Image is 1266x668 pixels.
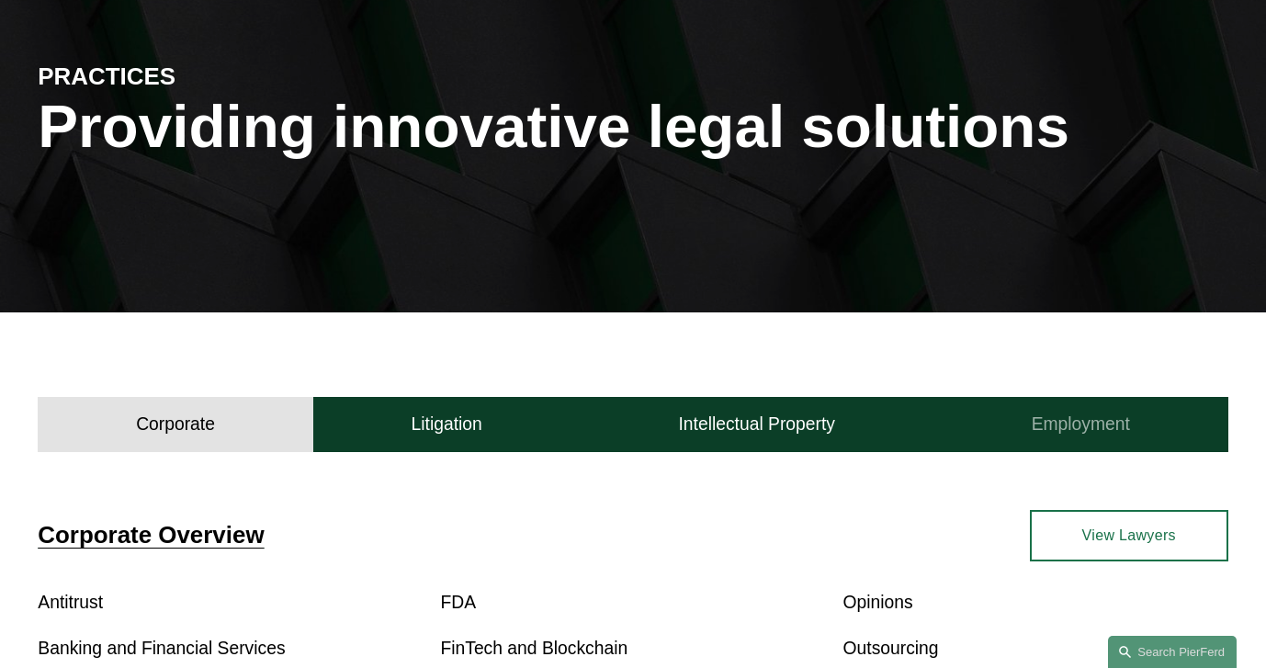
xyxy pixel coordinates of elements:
[678,413,835,436] h4: Intellectual Property
[843,639,939,658] a: Outsourcing
[38,593,103,612] a: Antitrust
[136,413,215,436] h4: Corporate
[38,92,1227,161] h1: Providing innovative legal solutions
[38,62,335,92] h4: PRACTICES
[38,522,264,548] a: Corporate Overview
[440,593,476,612] a: FDA
[38,639,285,658] a: Banking and Financial Services
[440,639,627,658] a: FinTech and Blockchain
[1030,510,1228,561] a: View Lawyers
[1108,636,1237,668] a: Search this site
[1032,413,1130,436] h4: Employment
[843,593,913,612] a: Opinions
[412,413,482,436] h4: Litigation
